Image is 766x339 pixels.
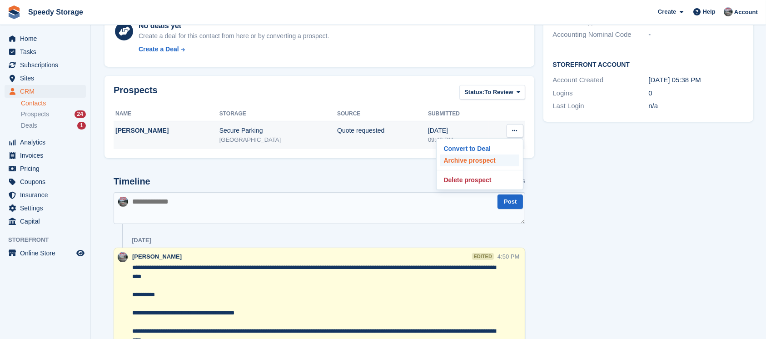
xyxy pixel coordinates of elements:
[219,107,337,121] th: Storage
[114,85,158,102] h2: Prospects
[658,7,676,16] span: Create
[139,45,179,54] div: Create a Deal
[219,126,337,135] div: Secure Parking
[5,189,86,201] a: menu
[20,215,75,228] span: Capital
[484,88,513,97] span: To Review
[20,85,75,98] span: CRM
[139,45,329,54] a: Create a Deal
[7,5,21,19] img: stora-icon-8386f47178a22dfd0bd8f6a31ec36ba5ce8667c1dd55bd0f319d3a0aa187defe.svg
[5,162,86,175] a: menu
[552,30,648,40] div: Accounting Nominal Code
[337,107,428,121] th: Source
[114,176,150,187] h2: Timeline
[552,75,648,85] div: Account Created
[20,189,75,201] span: Insurance
[5,149,86,162] a: menu
[648,75,744,85] div: [DATE] 05:38 PM
[20,136,75,149] span: Analytics
[648,88,744,99] div: 0
[21,121,86,130] a: Deals 1
[5,175,86,188] a: menu
[5,32,86,45] a: menu
[20,202,75,214] span: Settings
[552,60,744,69] h2: Storefront Account
[20,45,75,58] span: Tasks
[114,107,219,121] th: Name
[5,136,86,149] a: menu
[648,101,744,111] div: n/a
[77,122,86,130] div: 1
[497,194,523,209] button: Post
[5,202,86,214] a: menu
[337,126,428,135] div: Quote requested
[21,121,37,130] span: Deals
[5,59,86,71] a: menu
[20,175,75,188] span: Coupons
[5,72,86,85] a: menu
[464,88,484,97] span: Status:
[648,30,744,40] div: -
[5,215,86,228] a: menu
[428,135,489,145] div: 09:40 PM
[703,7,716,16] span: Help
[440,143,519,155] a: Convert to Deal
[132,237,151,244] div: [DATE]
[25,5,87,20] a: Speedy Storage
[5,247,86,259] a: menu
[75,248,86,259] a: Preview store
[5,85,86,98] a: menu
[132,253,182,260] span: [PERSON_NAME]
[724,7,733,16] img: Dan Jackson
[20,59,75,71] span: Subscriptions
[472,253,494,260] div: edited
[21,99,86,108] a: Contacts
[20,162,75,175] span: Pricing
[552,88,648,99] div: Logins
[428,126,489,135] div: [DATE]
[5,45,86,58] a: menu
[75,110,86,118] div: 24
[20,247,75,259] span: Online Store
[459,85,525,100] button: Status: To Review
[118,197,128,207] img: Dan Jackson
[21,110,86,119] a: Prospects 24
[139,31,329,41] div: Create a deal for this contact from here or by converting a prospect.
[115,126,219,135] div: [PERSON_NAME]
[8,235,90,244] span: Storefront
[20,72,75,85] span: Sites
[440,155,519,166] a: Archive prospect
[219,135,337,145] div: [GEOGRAPHIC_DATA]
[734,8,758,17] span: Account
[552,101,648,111] div: Last Login
[428,107,489,121] th: Submitted
[139,20,329,31] div: No deals yet
[20,32,75,45] span: Home
[20,149,75,162] span: Invoices
[497,252,519,261] div: 4:50 PM
[21,110,49,119] span: Prospects
[440,174,519,186] a: Delete prospect
[118,252,128,262] img: Dan Jackson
